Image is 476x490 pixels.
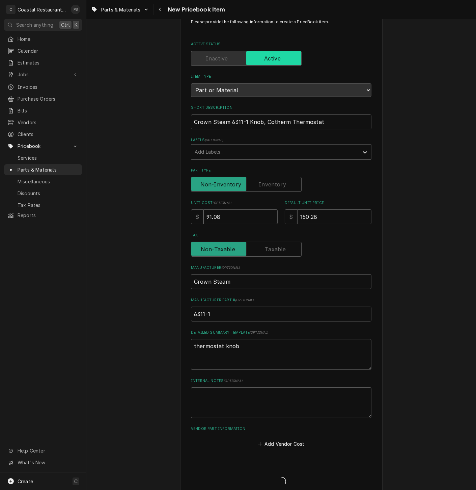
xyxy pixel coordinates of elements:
[4,93,82,104] a: Purchase Orders
[191,298,371,303] label: Manufacturer Part #
[18,166,79,173] span: Parts & Materials
[191,137,371,143] label: Labels
[18,479,33,484] span: Create
[191,426,371,448] div: Vendor Part Information
[4,19,82,31] button: Search anythingCtrlK
[18,459,78,466] span: What's New
[71,5,80,14] div: Phill Blush's Avatar
[285,200,371,206] label: Default Unit Price
[191,51,371,66] div: Active
[191,209,203,224] div: $
[191,42,371,47] label: Active Status
[4,45,82,56] a: Calendar
[213,201,231,205] span: ( optional )
[4,81,82,93] a: Invoices
[18,212,79,219] span: Reports
[18,447,78,454] span: Help Center
[191,426,371,432] label: Vendor Part Information
[235,298,254,302] span: ( optional )
[191,233,371,238] label: Tax
[4,210,82,221] a: Reports
[75,21,78,28] span: K
[18,119,79,126] span: Vendors
[191,168,371,192] div: Part Type
[6,5,16,14] div: C
[277,474,286,489] span: Loading...
[191,168,371,173] label: Part Type
[4,176,82,187] a: Miscellaneous
[74,478,78,485] span: C
[18,59,79,66] span: Estimates
[191,378,371,418] div: Internal Notes
[191,19,371,31] p: Please provide the following information to create a PriceBook item.
[18,190,79,197] span: Discounts
[4,152,82,163] a: Services
[221,266,240,269] span: ( optional )
[191,137,371,159] div: Labels
[71,5,80,14] div: PB
[4,117,82,128] a: Vendors
[4,457,82,468] a: Go to What's New
[205,138,224,142] span: ( optional )
[18,83,79,91] span: Invoices
[191,378,371,384] label: Internal Notes
[18,47,79,54] span: Calendar
[191,265,371,289] div: Manufacturer
[191,114,371,129] input: Name used to describe this Part or Material
[285,209,297,224] div: $
[191,233,371,257] div: Tax
[4,33,82,45] a: Home
[166,5,225,14] span: New Pricebook Item
[191,74,371,79] label: Item Type
[18,35,79,43] span: Home
[18,143,68,150] span: Pricebook
[4,57,82,68] a: Estimates
[88,4,152,15] a: Go to Parts & Materials
[191,200,278,206] label: Unit Cost
[191,298,371,321] div: Manufacturer Part #
[18,95,79,102] span: Purchase Orders
[191,105,371,129] div: Short Description
[191,105,371,110] label: Short Description
[4,200,82,211] a: Tax Rates
[18,202,79,209] span: Tax Rates
[4,140,82,152] a: Go to Pricebook
[191,19,371,448] div: PriceBookItem Create/Update Form
[285,200,371,224] div: Default Unit Price
[250,331,269,334] span: ( optional )
[4,105,82,116] a: Bills
[191,330,371,370] div: Detailed Summary Template
[191,74,371,97] div: Item Type
[18,107,79,114] span: Bills
[18,154,79,161] span: Services
[18,178,79,185] span: Miscellaneous
[191,339,371,370] textarea: thermostat knob
[16,21,53,28] span: Search anything
[18,131,79,138] span: Clients
[18,6,67,13] div: Coastal Restaurant Repair
[257,439,306,448] button: Add Vendor Cost
[4,69,82,80] a: Go to Jobs
[191,42,371,66] div: Active Status
[4,188,82,199] a: Discounts
[4,445,82,456] a: Go to Help Center
[61,21,70,28] span: Ctrl
[224,379,243,383] span: ( optional )
[155,4,166,15] button: Navigate back
[4,164,82,175] a: Parts & Materials
[191,265,371,270] label: Manufacturer
[101,6,140,13] span: Parts & Materials
[191,200,278,224] div: Unit Cost
[18,71,68,78] span: Jobs
[191,330,371,335] label: Detailed Summary Template
[4,129,82,140] a: Clients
